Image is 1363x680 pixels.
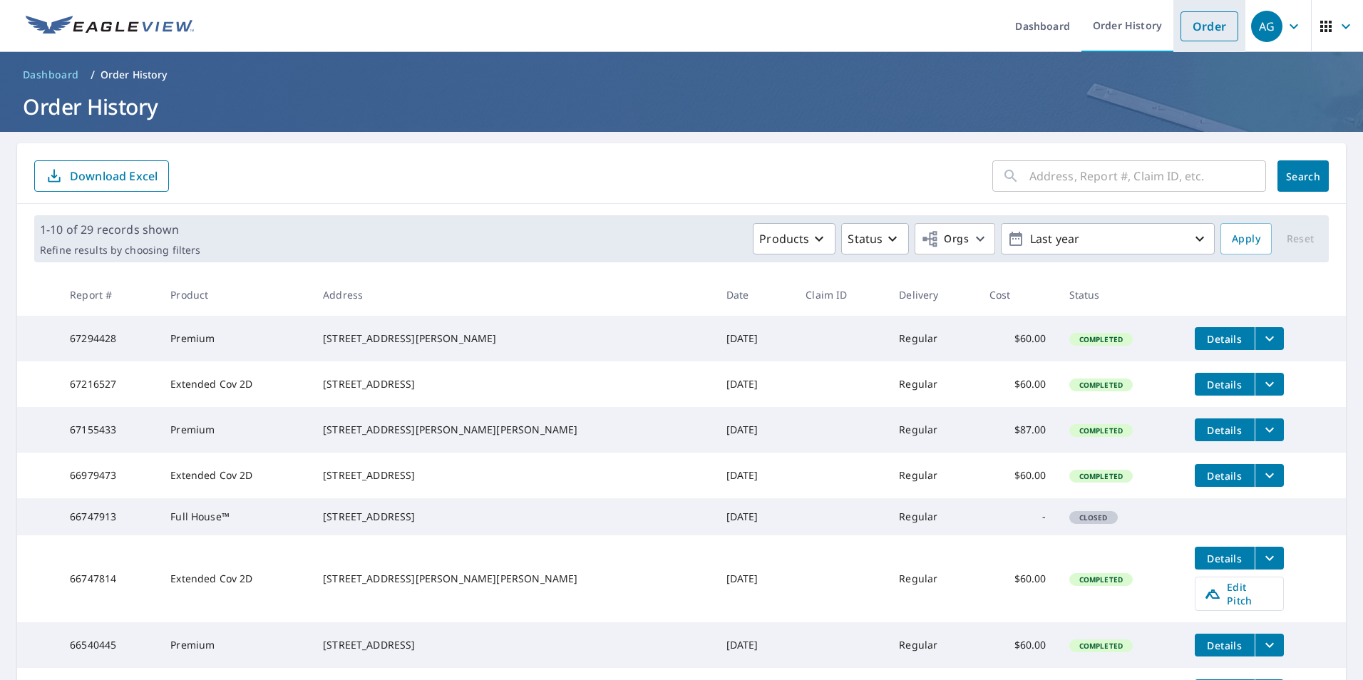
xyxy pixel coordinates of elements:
td: Regular [888,407,978,453]
span: Orgs [921,230,969,248]
button: Products [753,223,835,254]
div: [STREET_ADDRESS][PERSON_NAME] [323,331,703,346]
span: Completed [1071,380,1131,390]
td: 67216527 [58,361,159,407]
button: detailsBtn-67155433 [1195,418,1255,441]
a: Order [1181,11,1238,41]
th: Cost [978,274,1058,316]
span: Completed [1071,426,1131,436]
span: Details [1203,423,1246,437]
td: Extended Cov 2D [159,535,312,622]
td: Premium [159,407,312,453]
button: detailsBtn-66747814 [1195,547,1255,570]
td: $60.00 [978,361,1058,407]
button: filesDropdownBtn-67294428 [1255,327,1284,350]
span: Completed [1071,575,1131,584]
td: $60.00 [978,316,1058,361]
td: [DATE] [715,535,795,622]
span: Details [1203,378,1246,391]
button: Status [841,223,909,254]
td: [DATE] [715,498,795,535]
td: 66747814 [58,535,159,622]
span: Dashboard [23,68,79,82]
span: Completed [1071,641,1131,651]
span: Completed [1071,334,1131,344]
td: 66979473 [58,453,159,498]
td: Regular [888,361,978,407]
nav: breadcrumb [17,63,1346,86]
td: Extended Cov 2D [159,453,312,498]
td: $60.00 [978,622,1058,668]
div: [STREET_ADDRESS][PERSON_NAME][PERSON_NAME] [323,572,703,586]
td: Extended Cov 2D [159,361,312,407]
div: [STREET_ADDRESS] [323,468,703,483]
span: Details [1203,332,1246,346]
button: Last year [1001,223,1215,254]
span: Closed [1071,512,1116,522]
th: Status [1058,274,1183,316]
th: Delivery [888,274,978,316]
td: Premium [159,622,312,668]
span: Details [1203,639,1246,652]
a: Dashboard [17,63,85,86]
span: Search [1289,170,1317,183]
td: Regular [888,622,978,668]
span: Apply [1232,230,1260,248]
td: 66747913 [58,498,159,535]
button: Search [1277,160,1329,192]
button: detailsBtn-66540445 [1195,634,1255,656]
td: Regular [888,453,978,498]
li: / [91,66,95,83]
button: Orgs [915,223,995,254]
td: [DATE] [715,622,795,668]
td: Regular [888,498,978,535]
span: Details [1203,552,1246,565]
div: [STREET_ADDRESS] [323,510,703,524]
td: [DATE] [715,407,795,453]
td: [DATE] [715,361,795,407]
th: Date [715,274,795,316]
div: [STREET_ADDRESS] [323,377,703,391]
button: detailsBtn-67294428 [1195,327,1255,350]
span: Edit Pitch [1204,580,1275,607]
button: filesDropdownBtn-67216527 [1255,373,1284,396]
p: Products [759,230,809,247]
h1: Order History [17,92,1346,121]
button: Download Excel [34,160,169,192]
th: Report # [58,274,159,316]
button: filesDropdownBtn-66979473 [1255,464,1284,487]
button: detailsBtn-67216527 [1195,373,1255,396]
p: Refine results by choosing filters [40,244,200,257]
td: Full House™ [159,498,312,535]
div: AG [1251,11,1282,42]
th: Claim ID [794,274,888,316]
th: Product [159,274,312,316]
span: Completed [1071,471,1131,481]
a: Edit Pitch [1195,577,1284,611]
p: Order History [101,68,168,82]
button: filesDropdownBtn-67155433 [1255,418,1284,441]
td: $60.00 [978,535,1058,622]
td: Premium [159,316,312,361]
p: 1-10 of 29 records shown [40,221,200,238]
img: EV Logo [26,16,194,37]
div: [STREET_ADDRESS] [323,638,703,652]
button: filesDropdownBtn-66540445 [1255,634,1284,656]
td: [DATE] [715,316,795,361]
td: Regular [888,316,978,361]
td: 67155433 [58,407,159,453]
button: detailsBtn-66979473 [1195,464,1255,487]
span: Details [1203,469,1246,483]
td: [DATE] [715,453,795,498]
td: - [978,498,1058,535]
td: $87.00 [978,407,1058,453]
td: Regular [888,535,978,622]
button: filesDropdownBtn-66747814 [1255,547,1284,570]
th: Address [312,274,714,316]
div: [STREET_ADDRESS][PERSON_NAME][PERSON_NAME] [323,423,703,437]
td: 66540445 [58,622,159,668]
p: Last year [1024,227,1191,252]
p: Status [848,230,883,247]
td: 67294428 [58,316,159,361]
button: Apply [1220,223,1272,254]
